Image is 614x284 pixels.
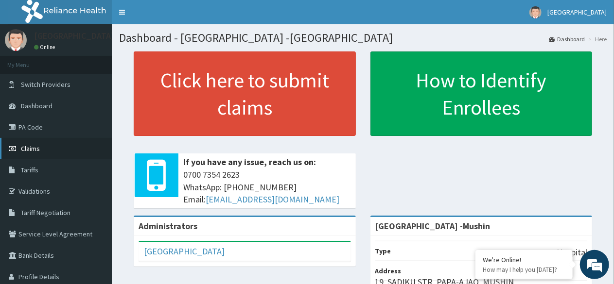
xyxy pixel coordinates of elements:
[529,6,542,18] img: User Image
[183,168,351,206] span: 0700 7354 2623 WhatsApp: [PHONE_NUMBER] Email:
[119,32,607,44] h1: Dashboard - [GEOGRAPHIC_DATA] -[GEOGRAPHIC_DATA]
[21,166,38,174] span: Tariffs
[375,247,391,255] b: Type
[5,29,27,51] img: User Image
[134,51,356,136] a: Click here to submit claims
[21,101,53,110] span: Dashboard
[21,208,70,217] span: Tariff Negotiation
[21,80,70,89] span: Switch Providers
[21,144,40,153] span: Claims
[183,156,316,167] b: If you have any issue, reach us on:
[375,267,402,275] b: Address
[206,194,339,205] a: [EMAIL_ADDRESS][DOMAIN_NAME]
[483,266,565,274] p: How may I help you today?
[557,246,587,259] p: Hospital
[483,255,565,264] div: We're Online!
[139,220,197,232] b: Administrators
[370,51,593,136] a: How to Identify Enrollees
[547,8,607,17] span: [GEOGRAPHIC_DATA]
[375,220,491,232] strong: [GEOGRAPHIC_DATA] -Mushin
[34,32,114,40] p: [GEOGRAPHIC_DATA]
[549,35,585,43] a: Dashboard
[34,44,57,50] a: Online
[586,35,607,43] li: Here
[144,246,225,257] a: [GEOGRAPHIC_DATA]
